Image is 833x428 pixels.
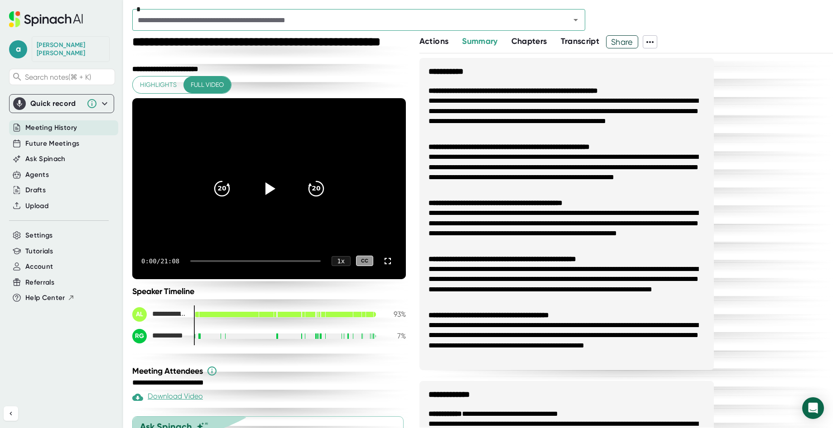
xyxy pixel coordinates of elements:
[419,35,448,48] button: Actions
[25,73,112,81] span: Search notes (⌘ + K)
[9,40,27,58] span: a
[462,35,497,48] button: Summary
[132,329,187,343] div: Rachel Good
[25,230,53,241] button: Settings
[25,123,77,133] button: Meeting History
[561,35,600,48] button: Transcript
[607,34,638,50] span: Share
[30,99,82,108] div: Quick record
[25,246,53,257] button: Tutorials
[383,332,406,340] div: 7 %
[132,307,187,322] div: Adam Lavallee
[569,14,582,26] button: Open
[462,36,497,46] span: Summary
[561,36,600,46] span: Transcript
[25,262,53,272] button: Account
[37,41,105,57] div: Adam Lavallee
[383,310,406,319] div: 93 %
[511,36,547,46] span: Chapters
[25,201,48,211] button: Upload
[25,154,66,164] button: Ask Spinach
[132,307,147,322] div: AL
[25,138,79,149] button: Future Meetings
[191,79,224,90] span: Full video
[25,277,54,288] button: Referrals
[141,257,179,265] div: 0:00 / 21:08
[13,95,110,113] div: Quick record
[356,256,373,266] div: CC
[183,76,231,93] button: Full video
[802,397,824,419] div: Open Intercom Messenger
[132,366,408,376] div: Meeting Attendees
[25,293,75,303] button: Help Center
[132,286,406,296] div: Speaker Timeline
[4,406,18,421] button: Collapse sidebar
[511,35,547,48] button: Chapters
[606,35,638,48] button: Share
[132,329,147,343] div: RG
[419,36,448,46] span: Actions
[140,79,177,90] span: Highlights
[132,392,203,403] div: Download Video
[25,170,49,180] button: Agents
[133,76,184,93] button: Highlights
[25,185,46,195] button: Drafts
[25,293,65,303] span: Help Center
[332,256,351,266] div: 1 x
